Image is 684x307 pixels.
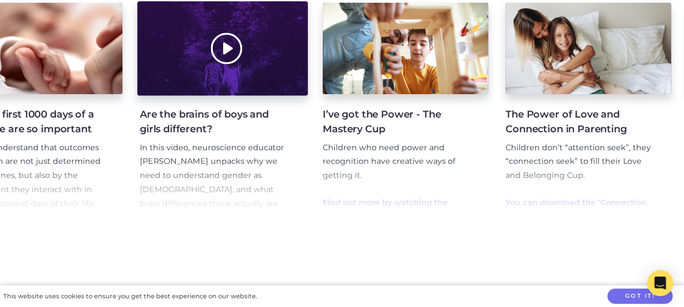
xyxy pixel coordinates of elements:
a: You can download the ‘Connection Plan’ [PERSON_NAME] mentioned here. [506,198,646,236]
h4: The Power of Love and Connection in Parenting [506,107,654,137]
a: Are the brains of boys and girls different? In this video, neuroscience educator [PERSON_NAME] un... [140,3,305,212]
div: This website uses cookies to ensure you get the best experience on our website. [3,291,257,302]
a: The Power of Love and Connection in Parenting Children don’t “attention seek”, they “connection s... [506,3,671,212]
div: Open Intercom Messenger [647,270,673,296]
button: Got it! [607,288,673,304]
h4: Are the brains of boys and girls different? [140,107,288,137]
p: Children who need power and recognition have creative ways of getting it. [323,141,471,183]
a: Find out more by watching the ‘Guiding Behaviour with the Phoenix Cups’ course here. [323,198,448,236]
a: I’ve got the Power - The Mastery Cup Children who need power and recognition have creative ways o... [323,3,488,212]
p: Children don’t “attention seek”, they “connection seek” to fill their Love and Belonging Cup. [506,141,654,183]
span: In this video, neuroscience educator [PERSON_NAME] unpacks why we need to understand gender as [D... [140,143,288,237]
h4: I’ve got the Power - The Mastery Cup [323,107,471,137]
